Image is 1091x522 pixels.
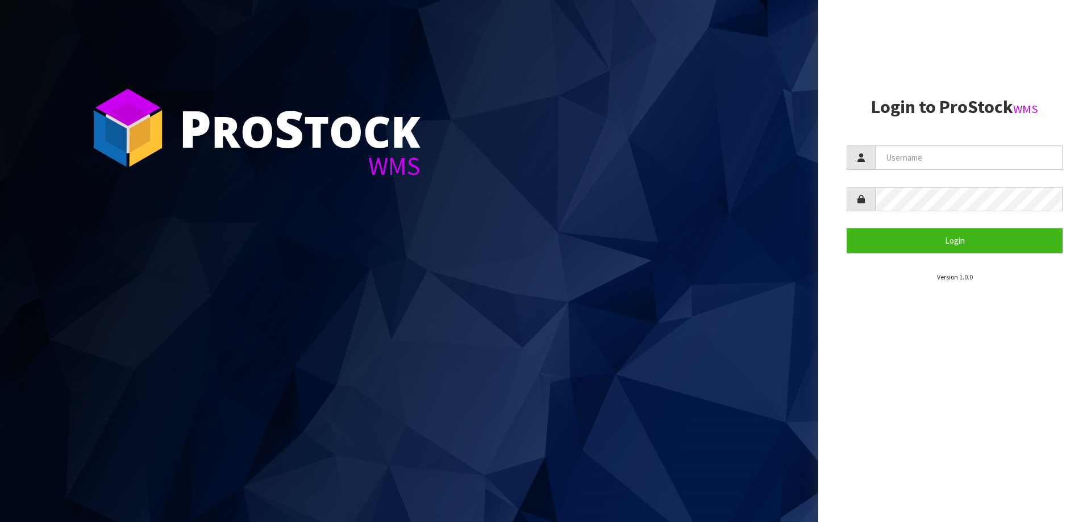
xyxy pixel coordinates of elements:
[847,228,1063,253] button: Login
[847,97,1063,117] h2: Login to ProStock
[875,145,1063,170] input: Username
[85,85,170,170] img: ProStock Cube
[937,273,973,281] small: Version 1.0.0
[274,93,304,162] span: S
[179,153,420,179] div: WMS
[1013,102,1038,116] small: WMS
[179,102,420,153] div: ro tock
[179,93,211,162] span: P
